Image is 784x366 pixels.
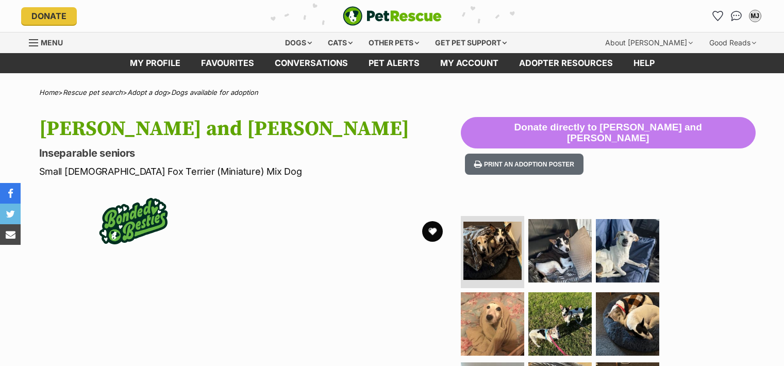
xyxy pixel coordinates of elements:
a: Adopt a dog [127,88,166,96]
div: Other pets [361,32,426,53]
a: My account [430,53,509,73]
a: conversations [264,53,358,73]
img: bonded besties [92,180,175,262]
img: Photo of Ruby And Vincent Silvanus [461,292,524,356]
a: Pet alerts [358,53,430,73]
a: Donate [21,7,77,25]
a: Favourites [710,8,726,24]
button: My account [747,8,763,24]
div: Get pet support [428,32,514,53]
a: Dogs available for adoption [171,88,258,96]
a: My profile [120,53,191,73]
img: logo-e224e6f780fb5917bec1dbf3a21bbac754714ae5b6737aabdf751b685950b380.svg [343,6,442,26]
a: Favourites [191,53,264,73]
a: PetRescue [343,6,442,26]
a: Help [623,53,665,73]
span: Menu [41,38,63,47]
div: > > > [13,89,771,96]
button: Print an adoption poster [465,154,583,175]
p: Inseparable seniors [39,146,461,160]
img: Photo of Ruby And Vincent Silvanus [596,219,659,282]
div: Dogs [278,32,319,53]
a: Conversations [728,8,745,24]
a: Menu [29,32,70,51]
a: Adopter resources [509,53,623,73]
button: favourite [422,221,443,242]
div: About [PERSON_NAME] [598,32,700,53]
a: Home [39,88,58,96]
img: Photo of Ruby And Vincent Silvanus [596,292,659,356]
ul: Account quick links [710,8,763,24]
div: Cats [321,32,360,53]
div: Good Reads [702,32,763,53]
img: Photo of Ruby And Vincent Silvanus [463,222,522,280]
button: Donate directly to [PERSON_NAME] and [PERSON_NAME] [461,117,756,149]
img: chat-41dd97257d64d25036548639549fe6c8038ab92f7586957e7f3b1b290dea8141.svg [731,11,742,21]
div: MJ [750,11,760,21]
img: Photo of Ruby And Vincent Silvanus [528,219,592,282]
p: Small [DEMOGRAPHIC_DATA] Fox Terrier (Miniature) Mix Dog [39,164,461,178]
img: Photo of Ruby And Vincent Silvanus [528,292,592,356]
a: Rescue pet search [63,88,123,96]
h1: [PERSON_NAME] and [PERSON_NAME] [39,117,461,141]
